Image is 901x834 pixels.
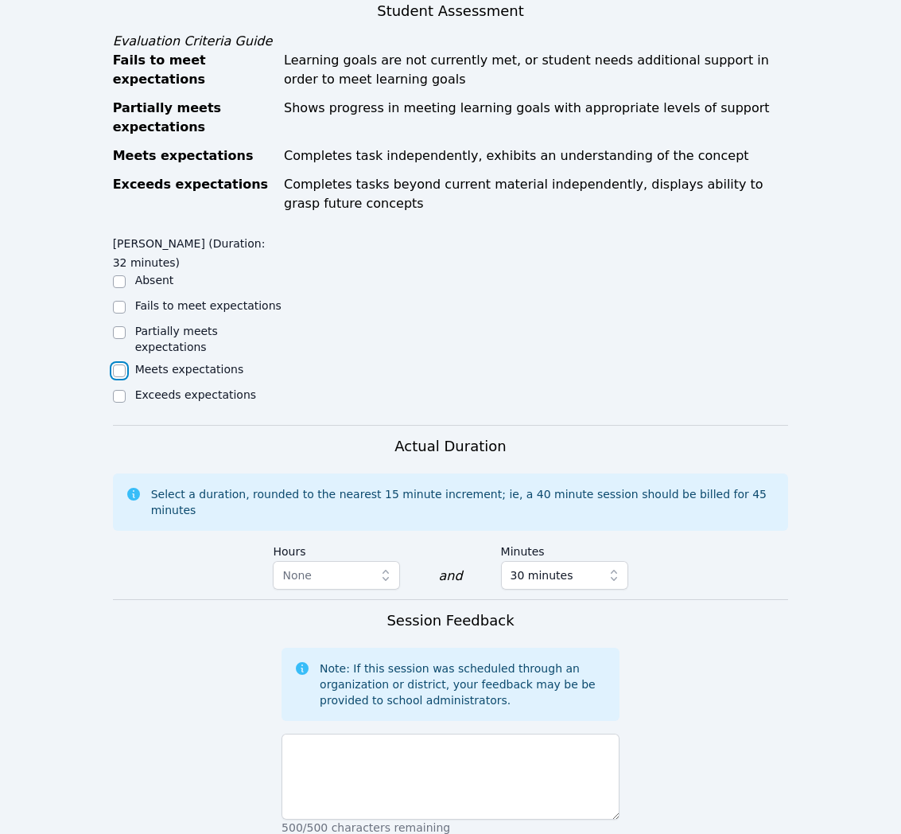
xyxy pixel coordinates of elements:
button: 30 minutes [501,561,628,590]
span: 30 minutes [511,566,573,585]
div: Fails to meet expectations [113,51,274,89]
div: Note: If this session was scheduled through an organization or district, your feedback may be be ... [320,661,607,708]
div: Completes tasks beyond current material independently, displays ability to grasp future concepts [284,175,788,213]
div: and [438,567,462,586]
label: Absent [135,274,174,286]
label: Exceeds expectations [135,388,256,401]
label: Partially meets expectations [135,325,218,353]
div: Exceeds expectations [113,175,274,213]
div: Shows progress in meeting learning goals with appropriate levels of support [284,99,788,137]
h3: Actual Duration [394,435,506,458]
div: Select a duration, rounded to the nearest 15 minute increment; ie, a 40 minute session should be ... [151,486,776,518]
label: Minutes [501,537,628,561]
div: Completes task independently, exhibits an understanding of the concept [284,146,788,166]
span: None [282,569,312,582]
label: Fails to meet expectations [135,299,282,312]
button: None [273,561,400,590]
div: Learning goals are not currently met, or student needs additional support in order to meet learni... [284,51,788,89]
label: Hours [273,537,400,561]
h3: Session Feedback [386,610,514,632]
label: Meets expectations [135,363,244,376]
legend: [PERSON_NAME] (Duration: 32 minutes) [113,229,282,272]
div: Partially meets expectations [113,99,274,137]
div: Meets expectations [113,146,274,166]
div: Evaluation Criteria Guide [113,32,789,51]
